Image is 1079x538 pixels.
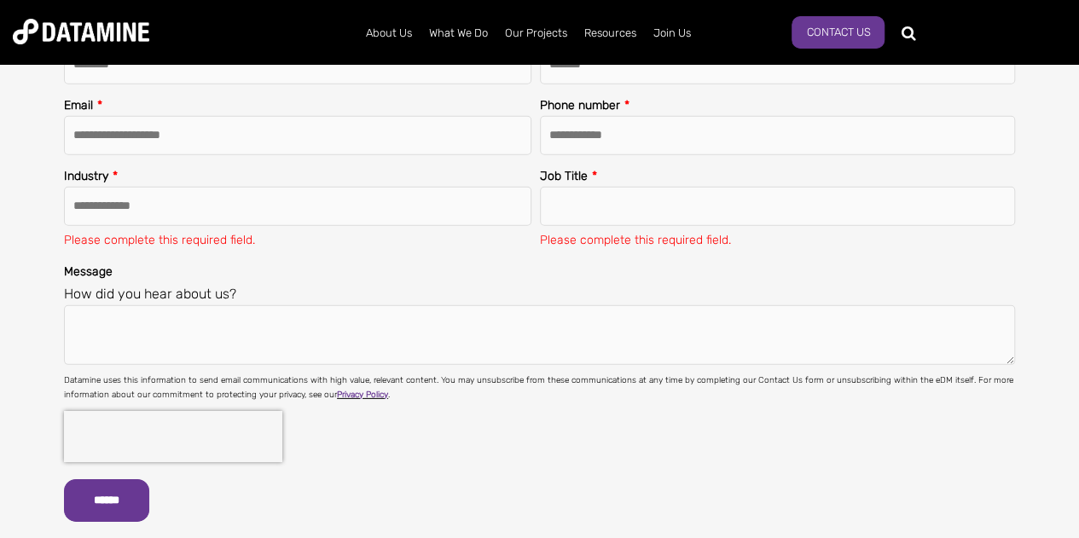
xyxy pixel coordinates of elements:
[792,16,885,49] a: Contact Us
[64,282,1015,305] legend: How did you hear about us?
[496,11,576,55] a: Our Projects
[576,11,645,55] a: Resources
[540,233,731,247] label: Please complete this required field.
[540,98,620,113] span: Phone number
[64,373,1015,402] p: Datamine uses this information to send email communications with high value, relevant content. Yo...
[64,264,113,279] span: Message
[540,169,588,183] span: Job Title
[13,19,149,44] img: Datamine
[64,169,108,183] span: Industry
[357,11,421,55] a: About Us
[337,390,388,400] a: Privacy Policy
[421,11,496,55] a: What We Do
[64,98,93,113] span: Email
[645,11,699,55] a: Join Us
[64,411,282,462] iframe: To enrich screen reader interactions, please activate Accessibility in Grammarly extension settings
[64,233,255,247] label: Please complete this required field.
